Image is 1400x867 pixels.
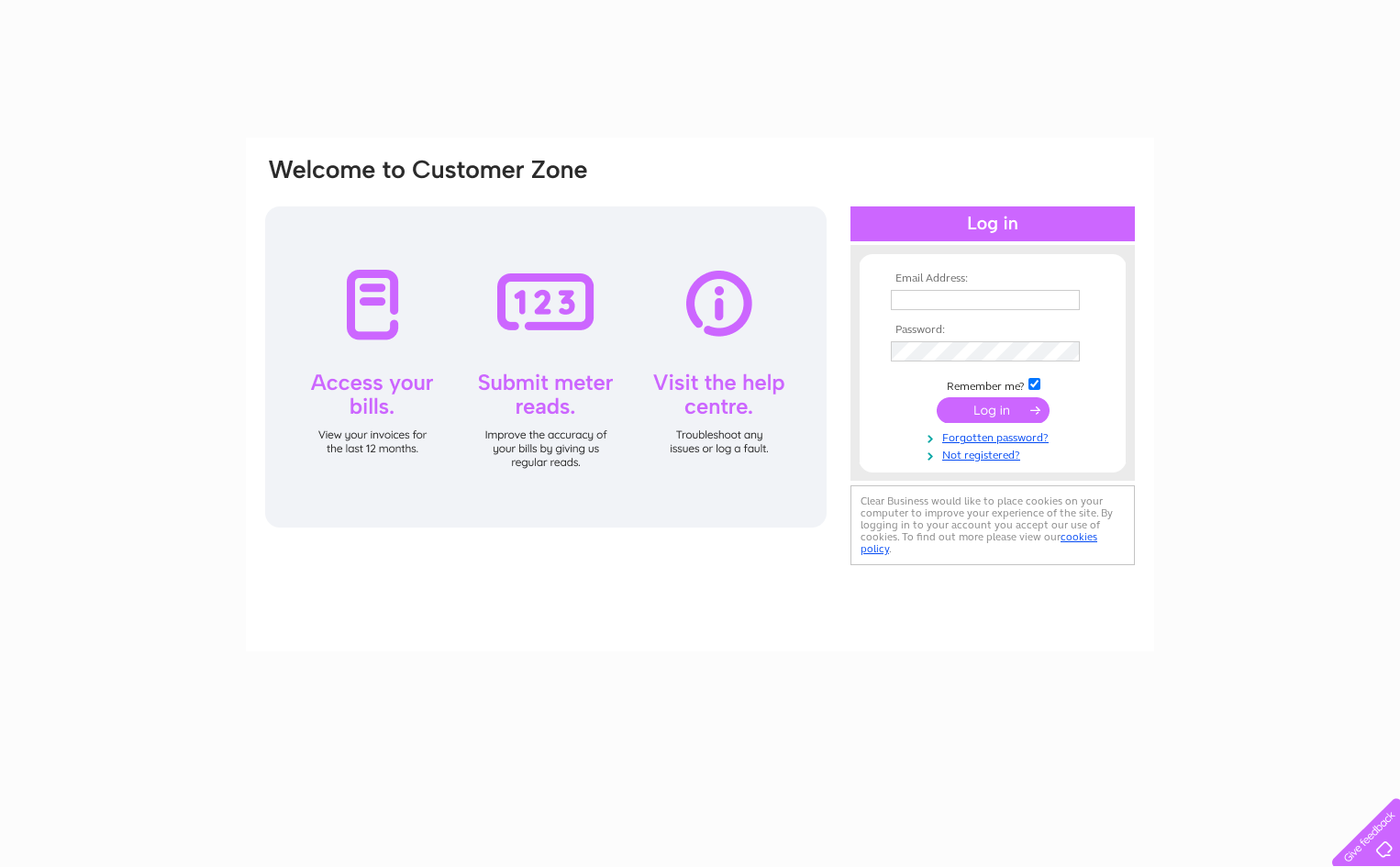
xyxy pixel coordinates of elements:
[937,397,1050,423] input: Submit
[891,445,1099,462] a: Not registered?
[861,530,1097,555] a: cookies policy
[850,485,1135,565] div: Clear Business would like to place cookies on your computer to improve your experience of the sit...
[886,272,1099,285] th: Email Address:
[891,428,1099,445] a: Forgotten password?
[886,375,1099,394] td: Remember me?
[886,324,1099,337] th: Password:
